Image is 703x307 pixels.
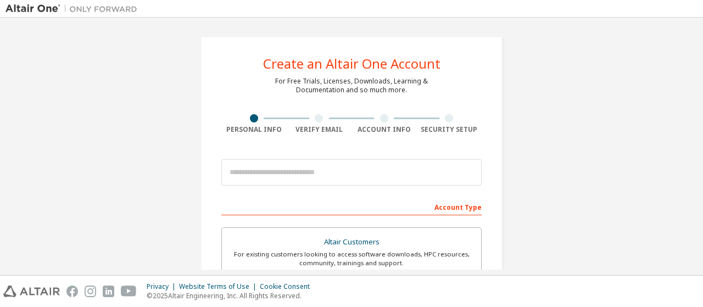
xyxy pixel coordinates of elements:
div: Verify Email [287,125,352,134]
div: For existing customers looking to access software downloads, HPC resources, community, trainings ... [228,250,475,267]
img: altair_logo.svg [3,286,60,297]
div: Altair Customers [228,235,475,250]
img: youtube.svg [121,286,137,297]
p: © 2025 Altair Engineering, Inc. All Rights Reserved. [147,291,316,300]
div: For Free Trials, Licenses, Downloads, Learning & Documentation and so much more. [275,77,428,94]
div: Account Info [351,125,417,134]
div: Create an Altair One Account [263,57,440,70]
div: Personal Info [221,125,287,134]
img: linkedin.svg [103,286,114,297]
img: instagram.svg [85,286,96,297]
div: Privacy [147,282,179,291]
div: Security Setup [417,125,482,134]
div: Website Terms of Use [179,282,260,291]
img: Altair One [5,3,143,14]
img: facebook.svg [66,286,78,297]
div: Cookie Consent [260,282,316,291]
div: Account Type [221,198,482,215]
